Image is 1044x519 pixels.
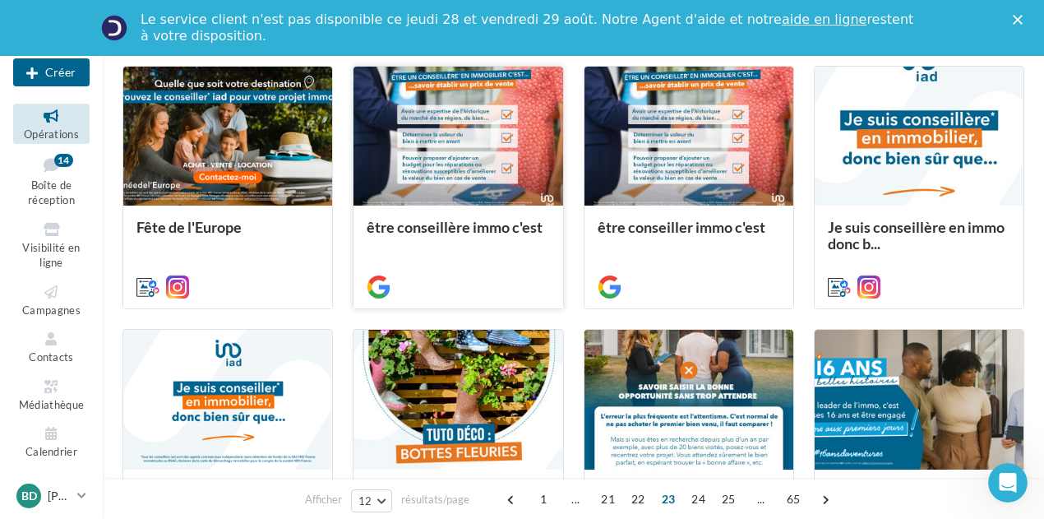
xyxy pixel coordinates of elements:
[13,374,90,415] a: Médiathèque
[13,480,90,512] a: BD [PERSON_NAME]
[1013,15,1029,25] div: Fermer
[655,486,682,512] span: 23
[13,58,90,86] button: Créer
[351,489,393,512] button: 12
[54,154,73,167] div: 14
[24,127,79,141] span: Opérations
[828,218,1005,253] span: Je suis conseillère en immo donc b...
[401,492,469,507] span: résultats/page
[22,304,81,317] span: Campagnes
[530,486,557,512] span: 1
[367,218,543,236] span: être conseillère immo c'est
[25,445,77,458] span: Calendrier
[13,58,90,86] div: Nouvelle campagne
[141,12,917,44] div: Le service client n'est pas disponible ce jeudi 28 et vendredi 29 août. Notre Agent d'aide et not...
[748,486,774,512] span: ...
[562,486,589,512] span: ...
[136,218,242,236] span: Fête de l'Europe
[305,492,342,507] span: Afficher
[358,494,372,507] span: 12
[101,15,127,41] img: Profile image for Service-Client
[594,486,621,512] span: 21
[22,241,80,270] span: Visibilité en ligne
[48,488,71,504] p: [PERSON_NAME]
[19,398,85,411] span: Médiathèque
[988,463,1028,503] iframe: Intercom live chat
[21,488,37,504] span: BD
[13,104,90,144] a: Opérations
[782,12,866,27] a: aide en ligne
[715,486,742,512] span: 25
[29,350,74,364] span: Contacts
[13,151,90,211] a: Boîte de réception14
[28,178,75,207] span: Boîte de réception
[13,217,90,273] a: Visibilité en ligne
[598,218,765,236] span: être conseiller immo c'est
[13,327,90,367] a: Contacts
[780,486,807,512] span: 65
[13,280,90,320] a: Campagnes
[685,486,712,512] span: 24
[13,421,90,461] a: Calendrier
[625,486,652,512] span: 22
